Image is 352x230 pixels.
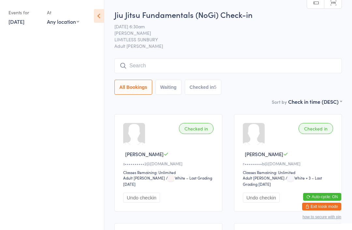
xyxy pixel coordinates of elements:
div: At [47,7,79,18]
span: [PERSON_NAME] [114,30,332,36]
button: Checked in5 [185,80,222,95]
input: Search [114,58,342,73]
span: [PERSON_NAME] [125,151,164,157]
span: [DATE] 6:30am [114,23,332,30]
div: Adult [PERSON_NAME] [123,175,165,181]
span: [PERSON_NAME] [245,151,283,157]
button: Undo checkin [123,193,160,203]
span: LIMITLESS SUNBURY [114,36,332,43]
div: Classes Remaining: Unlimited [123,169,215,175]
button: Exit kiosk mode [302,203,341,210]
div: Classes Remaining: Unlimited [243,169,335,175]
div: Events for [8,7,40,18]
button: All Bookings [114,80,152,95]
label: Sort by [272,99,287,105]
button: Auto-cycle: ON [303,193,341,201]
span: Adult [PERSON_NAME] [114,43,342,49]
button: Undo checkin [243,193,280,203]
div: r•••••••••b@[DOMAIN_NAME] [243,161,335,166]
div: Adult [PERSON_NAME] [243,175,285,181]
a: [DATE] [8,18,24,25]
div: s••••••••••2@[DOMAIN_NAME] [123,161,215,166]
span: / White – Last Grading [DATE] [123,175,212,187]
div: Check in time (DESC) [288,98,342,105]
div: Checked in [179,123,213,134]
button: how to secure with pin [302,215,341,219]
h2: Jiu Jitsu Fundamentals (NoGi) Check-in [114,9,342,20]
div: 5 [214,85,216,90]
div: Checked in [299,123,333,134]
button: Waiting [155,80,182,95]
div: Any location [47,18,79,25]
